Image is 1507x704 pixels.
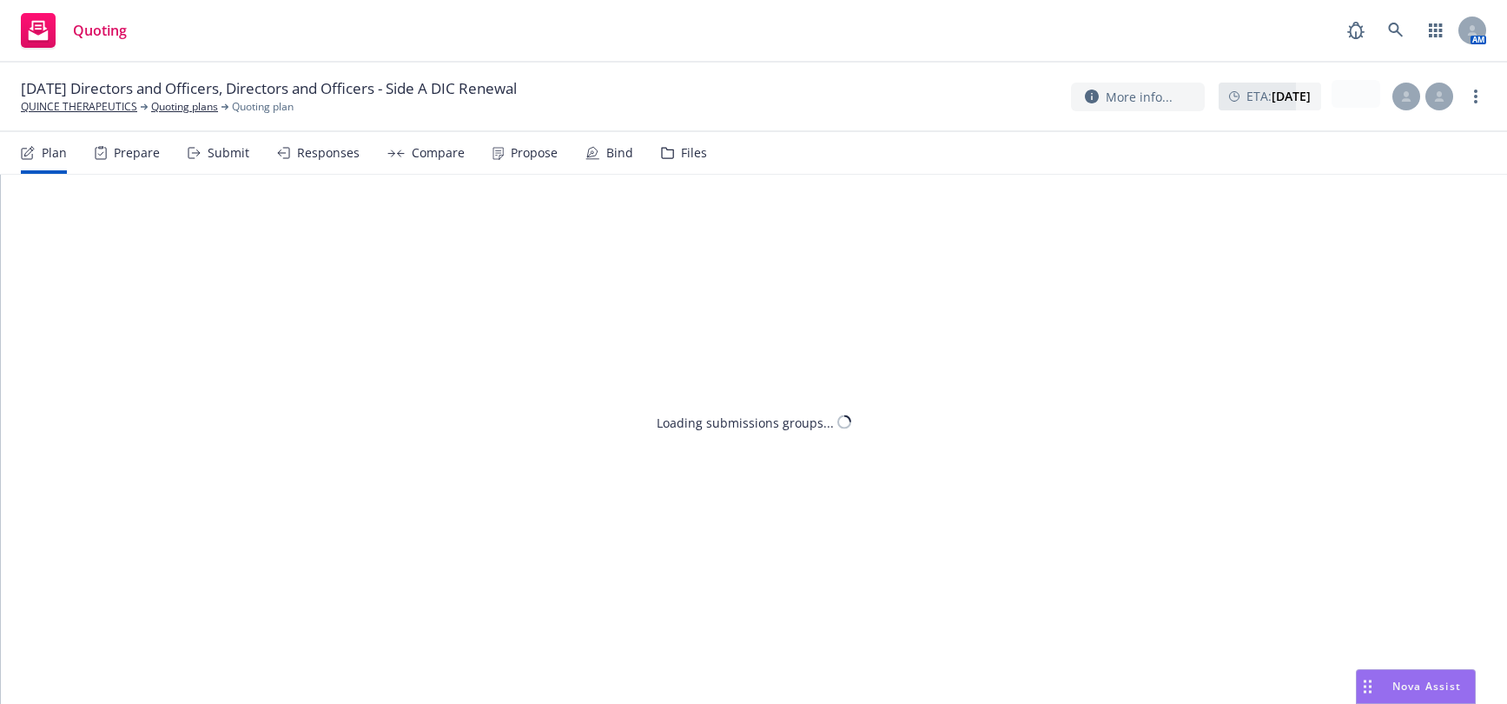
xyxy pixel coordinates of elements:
div: Plan [42,146,67,160]
div: Files [681,146,707,160]
button: Nova Assist [1356,669,1476,704]
a: Search [1378,13,1413,48]
span: More info... [1106,88,1173,106]
a: more [1465,86,1486,107]
div: Drag to move [1357,670,1378,703]
div: Responses [297,146,360,160]
div: Bind [606,146,633,160]
a: QUINCE THERAPEUTICS [21,99,137,115]
a: Report a Bug [1338,13,1373,48]
div: Submit [208,146,249,160]
div: Compare [412,146,465,160]
div: Loading submissions groups... [657,413,834,431]
span: Quoting plan [232,99,294,115]
span: ETA : [1246,87,1311,105]
span: Nova Assist [1392,679,1461,694]
span: [DATE] Directors and Officers, Directors and Officers - Side A DIC Renewal [21,78,517,99]
a: Quoting plans [151,99,218,115]
button: More info... [1071,83,1205,111]
a: Quoting [14,6,134,55]
div: Propose [511,146,558,160]
strong: [DATE] [1272,88,1311,104]
span: Quoting [73,23,127,37]
a: Switch app [1418,13,1453,48]
div: Prepare [114,146,160,160]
